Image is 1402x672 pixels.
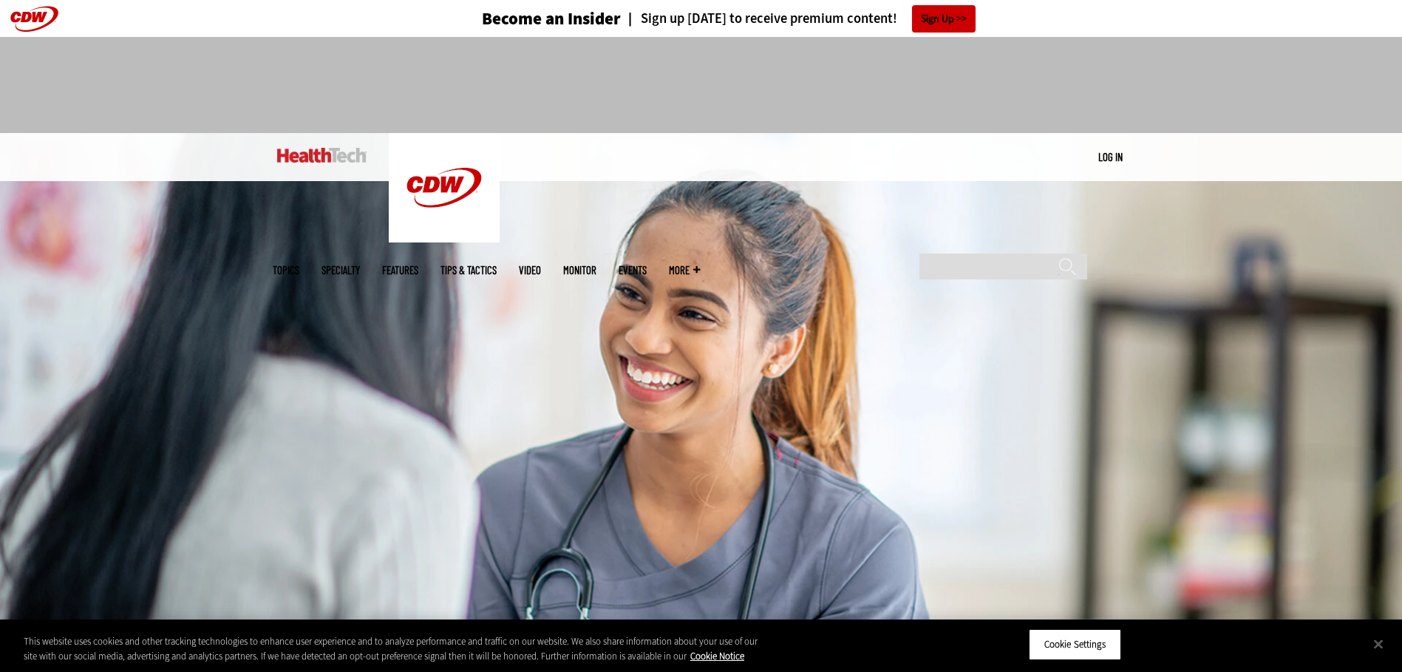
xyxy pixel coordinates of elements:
a: Log in [1098,150,1123,163]
a: Sign up [DATE] to receive premium content! [621,12,897,26]
iframe: advertisement [432,52,970,118]
a: Tips & Tactics [440,265,497,276]
button: Close [1362,628,1395,660]
span: Topics [273,265,299,276]
h3: Become an Insider [482,10,621,27]
span: Specialty [321,265,360,276]
div: This website uses cookies and other tracking technologies to enhance user experience and to analy... [24,634,771,663]
a: Video [519,265,541,276]
a: Events [619,265,647,276]
a: Become an Insider [426,10,621,27]
a: Features [382,265,418,276]
img: Home [277,148,367,163]
div: User menu [1098,149,1123,165]
span: More [669,265,700,276]
a: Sign Up [912,5,976,33]
a: MonITor [563,265,596,276]
a: More information about your privacy [690,650,744,662]
button: Cookie Settings [1029,629,1121,660]
img: Home [389,133,500,242]
a: CDW [389,231,500,246]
